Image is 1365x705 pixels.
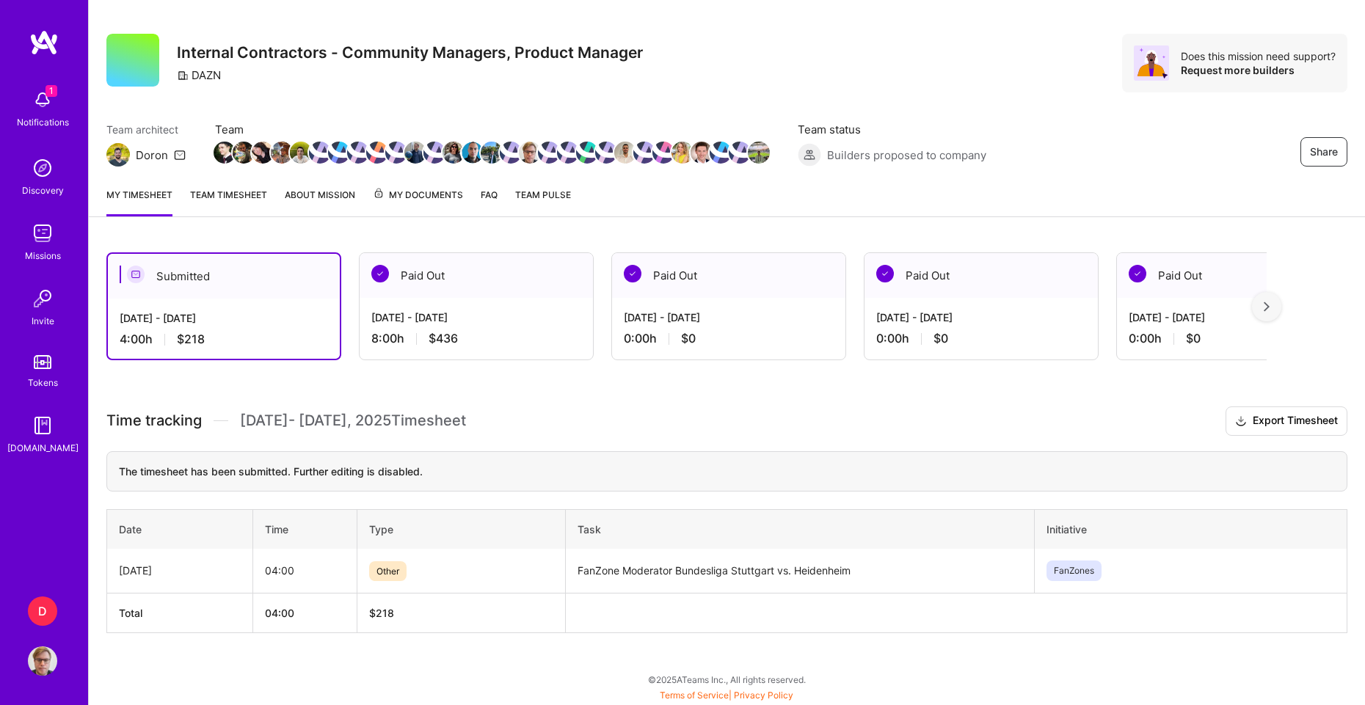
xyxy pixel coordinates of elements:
[730,140,749,165] a: Team Member Avatar
[624,265,641,282] img: Paid Out
[174,149,186,161] i: icon Mail
[215,140,234,165] a: Team Member Avatar
[827,147,986,163] span: Builders proposed to company
[106,143,130,167] img: Team Architect
[501,140,520,165] a: Team Member Avatar
[616,140,635,165] a: Team Member Avatar
[660,690,793,701] span: |
[385,142,407,164] img: Team Member Avatar
[692,140,711,165] a: Team Member Avatar
[387,140,406,165] a: Team Member Avatar
[1300,137,1347,167] button: Share
[1129,331,1339,346] div: 0:00 h
[1129,310,1339,325] div: [DATE] - [DATE]
[443,142,465,164] img: Team Member Avatar
[360,253,593,298] div: Paid Out
[462,142,484,164] img: Team Member Avatar
[310,140,330,165] a: Team Member Avatar
[406,140,425,165] a: Team Member Avatar
[234,140,253,165] a: Team Member Avatar
[798,143,821,167] img: Builders proposed to company
[107,593,253,632] th: Total
[214,142,236,164] img: Team Member Avatar
[373,187,463,216] a: My Documents
[1034,509,1347,549] th: Initiative
[538,142,560,164] img: Team Member Avatar
[1264,302,1270,312] img: right
[106,412,202,430] span: Time tracking
[357,509,565,549] th: Type
[429,331,458,346] span: $436
[107,509,253,549] th: Date
[373,187,463,203] span: My Documents
[240,412,466,430] span: [DATE] - [DATE] , 2025 Timesheet
[444,140,463,165] a: Team Member Avatar
[28,284,57,313] img: Invite
[28,219,57,248] img: teamwork
[624,331,834,346] div: 0:00 h
[22,183,64,198] div: Discovery
[1226,406,1347,436] button: Export Timesheet
[24,646,61,676] a: User Avatar
[28,596,57,626] div: D
[539,140,558,165] a: Team Member Avatar
[463,140,482,165] a: Team Member Avatar
[28,153,57,183] img: discovery
[369,561,407,581] span: Other
[654,140,673,165] a: Team Member Avatar
[404,142,426,164] img: Team Member Avatar
[34,355,51,369] img: tokens
[349,140,368,165] a: Team Member Avatar
[24,596,61,626] a: D
[681,331,696,346] span: $0
[271,142,293,164] img: Team Member Avatar
[876,331,1086,346] div: 0:00 h
[515,187,571,216] a: Team Pulse
[233,142,255,164] img: Team Member Avatar
[252,509,357,549] th: Time
[366,142,388,164] img: Team Member Avatar
[177,332,205,347] span: $218
[1181,63,1336,77] div: Request more builders
[515,189,571,200] span: Team Pulse
[691,142,713,164] img: Team Member Avatar
[595,142,617,164] img: Team Member Avatar
[1235,414,1247,429] i: icon Download
[500,142,522,164] img: Team Member Avatar
[673,140,692,165] a: Team Member Avatar
[1310,145,1338,159] span: Share
[127,266,145,283] img: Submitted
[88,661,1365,698] div: © 2025 ATeams Inc., All rights reserved.
[28,85,57,114] img: bell
[612,253,845,298] div: Paid Out
[565,549,1034,593] td: FanZone Moderator Bundesliga Stuttgart vs. Heidenheim
[328,142,350,164] img: Team Member Avatar
[557,142,579,164] img: Team Member Avatar
[519,142,541,164] img: Team Member Avatar
[28,375,58,390] div: Tokens
[635,140,654,165] a: Team Member Avatar
[425,140,444,165] a: Team Member Avatar
[1186,331,1201,346] span: $0
[1181,49,1336,63] div: Does this mission need support?
[17,114,69,130] div: Notifications
[371,331,581,346] div: 8:00 h
[933,331,948,346] span: $0
[1134,45,1169,81] img: Avatar
[558,140,578,165] a: Team Member Avatar
[482,140,501,165] a: Team Member Avatar
[711,140,730,165] a: Team Member Avatar
[291,140,310,165] a: Team Member Avatar
[578,140,597,165] a: Team Member Avatar
[633,142,655,164] img: Team Member Avatar
[177,67,221,83] div: DAZN
[660,690,729,701] a: Terms of Service
[520,140,539,165] a: Team Member Avatar
[734,690,793,701] a: Privacy Policy
[565,509,1034,549] th: Task
[798,122,986,137] span: Team status
[272,140,291,165] a: Team Member Avatar
[576,142,598,164] img: Team Member Avatar
[1129,265,1146,282] img: Paid Out
[671,142,694,164] img: Team Member Avatar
